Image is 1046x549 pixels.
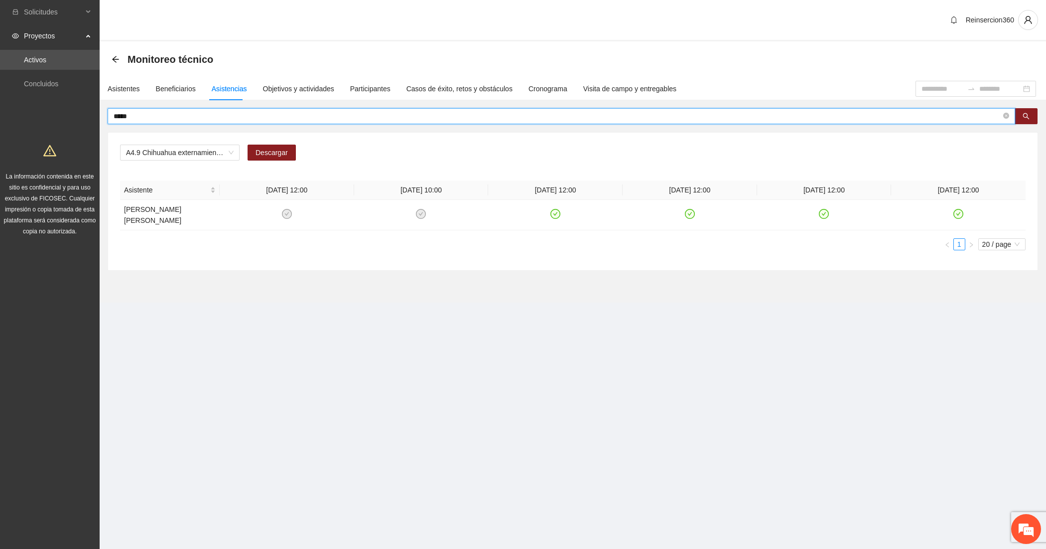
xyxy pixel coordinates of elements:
[220,181,354,200] th: [DATE] 12:00
[982,239,1022,250] span: 20 / page
[528,83,567,94] div: Cronograma
[946,12,962,28] button: bell
[248,145,296,161] button: Descargar
[24,2,83,22] span: Solicitudes
[350,83,391,94] div: Participantes
[891,181,1026,200] th: [DATE] 12:00
[941,238,953,250] li: Previous Page
[156,83,196,94] div: Beneficiarios
[623,181,757,200] th: [DATE] 12:00
[24,26,83,46] span: Proyectos
[4,173,96,235] span: La información contenida en este sitio es confidencial y para uso exclusivo de FICOSEC. Cualquier...
[126,145,234,160] span: A4.9 Chihuahua externamiento todos. Sesiones terapéuticas externamiento todos
[108,83,140,94] div: Asistentes
[263,83,334,94] div: Objetivos y actividades
[944,242,950,248] span: left
[1023,113,1030,121] span: search
[256,147,288,158] span: Descargar
[967,85,975,93] span: swap-right
[965,238,977,250] li: Next Page
[24,56,46,64] a: Activos
[941,238,953,250] button: left
[354,181,489,200] th: [DATE] 10:00
[406,83,513,94] div: Casos de éxito, retos y obstáculos
[968,242,974,248] span: right
[967,85,975,93] span: to
[43,144,56,157] span: warning
[550,209,560,219] span: check-circle
[1015,108,1038,124] button: search
[685,209,695,219] span: check-circle
[416,209,426,219] span: check-circle
[1003,113,1009,119] span: close-circle
[1003,112,1009,121] span: close-circle
[12,32,19,39] span: eye
[120,181,220,200] th: Asistente
[1018,10,1038,30] button: user
[953,238,965,250] li: 1
[757,181,892,200] th: [DATE] 12:00
[583,83,676,94] div: Visita de campo y entregables
[24,80,58,88] a: Concluidos
[124,184,208,195] span: Asistente
[966,16,1014,24] span: Reinsercion360
[978,238,1026,250] div: Page Size
[128,51,213,67] span: Monitoreo técnico
[819,209,829,219] span: check-circle
[282,209,292,219] span: check-circle
[12,8,19,15] span: inbox
[946,16,961,24] span: bell
[965,238,977,250] button: right
[1019,15,1038,24] span: user
[953,209,963,219] span: check-circle
[954,239,965,250] a: 1
[112,55,120,64] div: Back
[488,181,623,200] th: [DATE] 12:00
[212,83,247,94] div: Asistencias
[112,55,120,63] span: arrow-left
[120,200,220,230] td: [PERSON_NAME] [PERSON_NAME]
